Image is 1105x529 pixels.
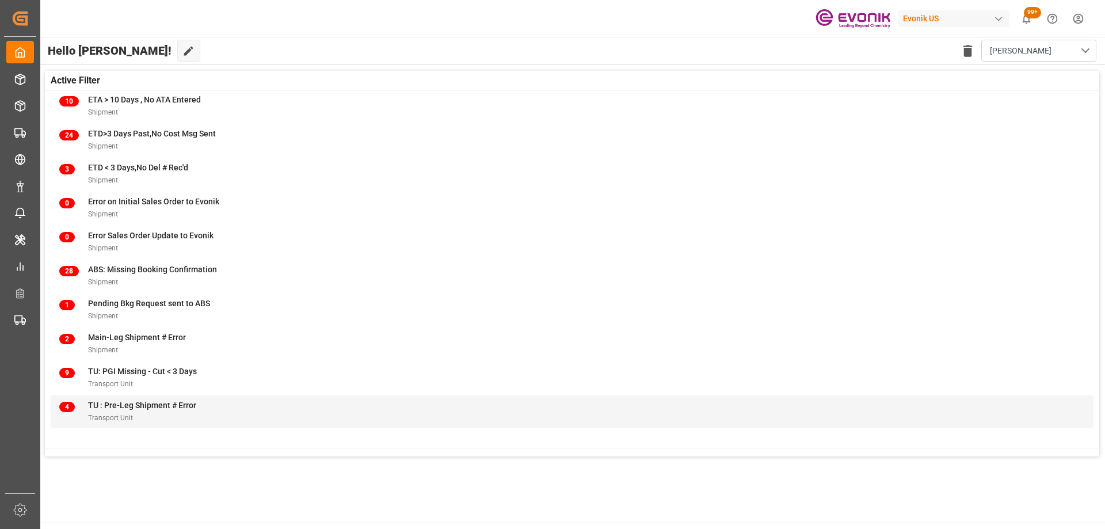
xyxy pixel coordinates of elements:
a: 1Pending Bkg Request sent to ABSShipment [59,298,1085,322]
a: 2Main-Leg Shipment # ErrorShipment [59,332,1085,356]
span: [PERSON_NAME] [990,45,1051,57]
a: 9TU: PGI Missing - Cut < 3 DaysTransport Unit [59,366,1085,390]
button: show 100 new notifications [1013,6,1039,32]
span: Transport Unit [88,414,133,422]
span: 0 [59,232,75,242]
span: Hello [PERSON_NAME]! [48,40,172,62]
span: 4 [59,402,75,412]
span: 10 [59,96,79,106]
span: TU : Pre-Leg Shipment # Error [88,401,196,410]
span: Transport Unit [88,380,133,388]
button: Evonik US [898,7,1013,29]
span: 9 [59,368,75,378]
span: ETA > 10 Days , No ATA Entered [88,95,201,104]
span: 99+ [1024,7,1041,18]
a: 4TU : Pre-Leg Shipment # ErrorTransport Unit [59,399,1085,424]
span: ABS: Missing Booking Confirmation [88,265,217,274]
a: 0Error on Initial Sales Order to EvonikShipment [59,196,1085,220]
span: Shipment [88,244,118,252]
span: Shipment [88,210,118,218]
span: Shipment [88,278,118,286]
span: TU: PGI Missing - Cut < 3 Days [88,367,197,376]
button: Help Center [1039,6,1065,32]
button: open menu [981,40,1096,62]
span: Error Sales Order Update to Evonik [88,231,214,240]
span: Pending Bkg Request sent to ABS [88,299,210,308]
span: Active Filter [51,74,100,87]
span: Shipment [88,346,118,354]
span: Shipment [88,312,118,320]
a: 24ETD>3 Days Past,No Cost Msg SentShipment [59,128,1085,152]
span: 0 [59,198,75,208]
span: Error on Initial Sales Order to Evonik [88,197,219,206]
span: 1 [59,300,75,310]
a: 10ETA > 10 Days , No ATA EnteredShipment [59,94,1085,118]
span: Shipment [88,108,118,116]
span: Shipment [88,142,118,150]
span: 28 [59,266,79,276]
span: ETD>3 Days Past,No Cost Msg Sent [88,129,216,138]
a: 0Error Sales Order Update to EvonikShipment [59,230,1085,254]
img: Evonik-brand-mark-Deep-Purple-RGB.jpeg_1700498283.jpeg [816,9,890,29]
a: 3ETD < 3 Days,No Del # Rec'dShipment [59,162,1085,186]
span: 24 [59,130,79,140]
span: 2 [59,334,75,344]
span: 3 [59,164,75,174]
span: ETD < 3 Days,No Del # Rec'd [88,163,188,172]
a: 28ABS: Missing Booking ConfirmationShipment [59,264,1085,288]
span: Shipment [88,176,118,184]
div: Evonik US [898,10,1009,27]
span: Main-Leg Shipment # Error [88,333,186,342]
